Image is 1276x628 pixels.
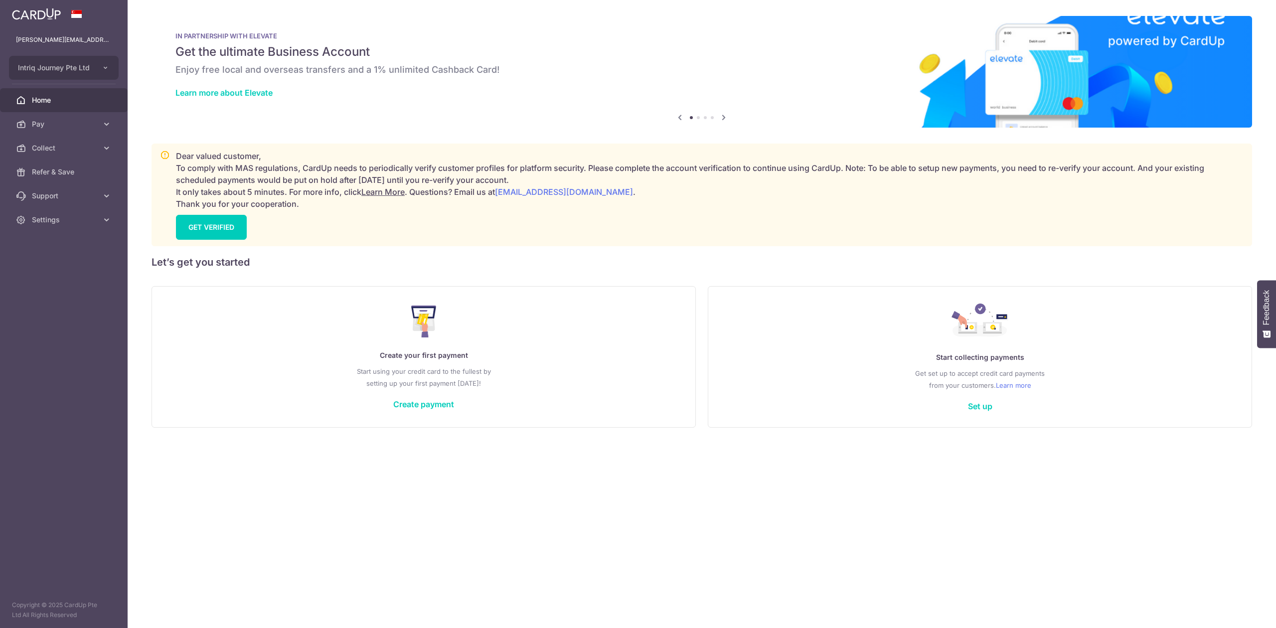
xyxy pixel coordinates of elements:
a: Learn more about Elevate [175,88,273,98]
a: Learn More [361,187,405,197]
img: Collect Payment [952,304,1008,339]
h6: Enjoy free local and overseas transfers and a 1% unlimited Cashback Card! [175,64,1228,76]
span: Home [32,95,98,105]
img: Make Payment [411,306,437,337]
span: Support [32,191,98,201]
span: Settings [32,215,98,225]
p: Start using your credit card to the fullest by setting up your first payment [DATE]! [172,365,675,389]
a: Set up [968,401,992,411]
button: Feedback - Show survey [1257,280,1276,348]
p: Create your first payment [172,349,675,361]
p: Dear valued customer, To comply with MAS regulations, CardUp needs to periodically verify custome... [176,150,1244,210]
h5: Get the ultimate Business Account [175,44,1228,60]
img: Renovation banner [152,16,1252,128]
img: CardUp [12,8,61,20]
span: Refer & Save [32,167,98,177]
h5: Let’s get you started [152,254,1252,270]
a: GET VERIFIED [176,215,247,240]
p: [PERSON_NAME][EMAIL_ADDRESS][DOMAIN_NAME] [16,35,112,45]
span: Intriq Journey Pte Ltd [18,63,92,73]
button: Intriq Journey Pte Ltd [9,56,119,80]
span: Feedback [1262,290,1271,325]
a: Create payment [393,399,454,409]
span: Collect [32,143,98,153]
p: IN PARTNERSHIP WITH ELEVATE [175,32,1228,40]
p: Start collecting payments [728,351,1232,363]
a: Learn more [996,379,1031,391]
a: [EMAIL_ADDRESS][DOMAIN_NAME] [495,187,633,197]
p: Get set up to accept credit card payments from your customers. [728,367,1232,391]
span: Pay [32,119,98,129]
